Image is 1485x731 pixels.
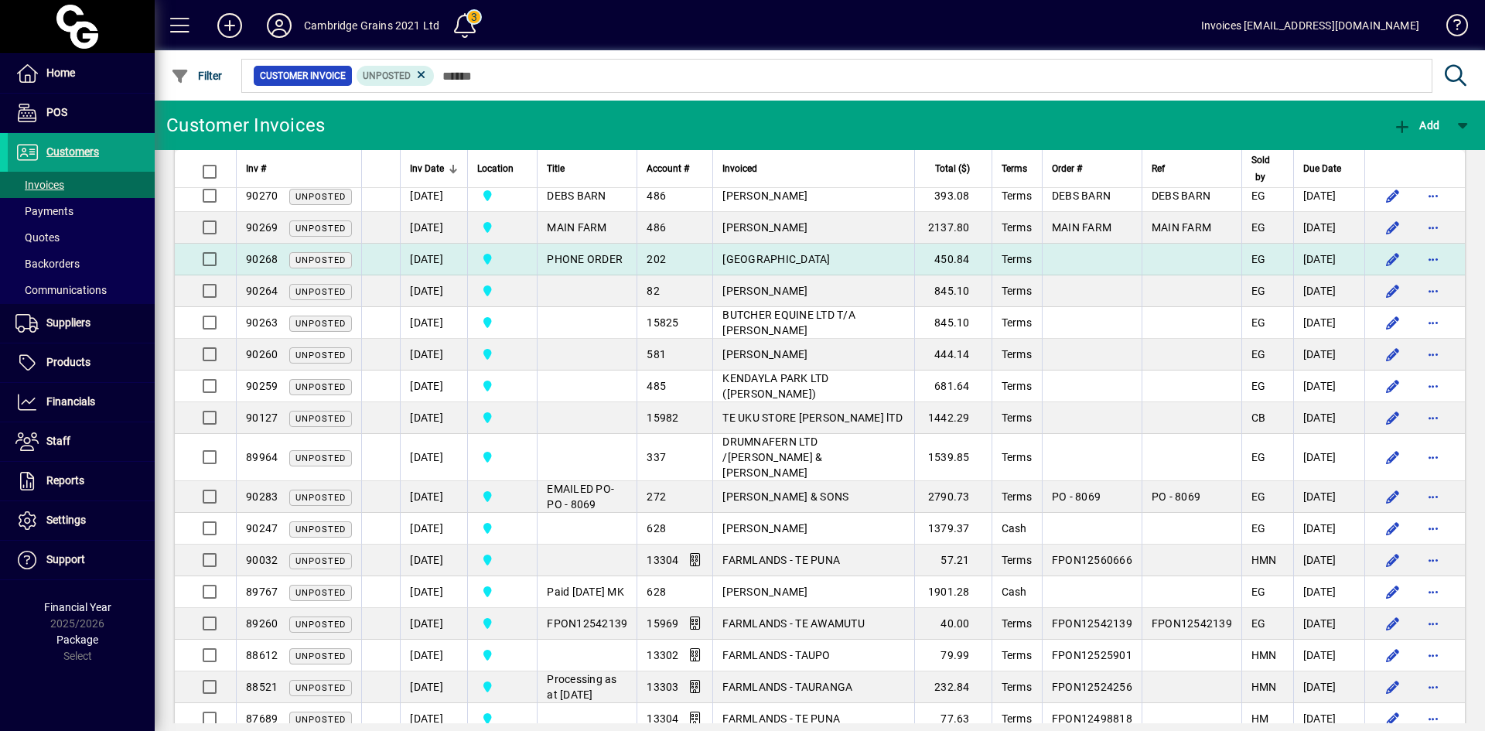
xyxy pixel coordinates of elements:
span: Unposted [363,70,411,81]
button: More options [1421,374,1446,398]
span: 581 [647,348,666,360]
span: 13304 [647,712,678,725]
span: DEBS BARN [547,190,606,202]
td: [DATE] [1293,671,1364,703]
td: [DATE] [400,671,467,703]
span: 90269 [246,221,278,234]
button: Profile [254,12,304,39]
span: Terms [1002,617,1032,630]
span: Quotes [15,231,60,244]
span: Terms [1002,681,1032,693]
button: More options [1421,611,1446,636]
a: Backorders [8,251,155,277]
span: Cambridge Grains 2021 Ltd [477,187,527,204]
span: Customers [46,145,99,158]
span: Cambridge Grains 2021 Ltd [477,251,527,268]
span: Cambridge Grains 2021 Ltd [477,409,527,426]
button: Edit [1381,278,1405,303]
td: 57.21 [914,545,992,576]
span: Processing as at [DATE] [547,673,616,701]
span: [PERSON_NAME] [722,522,807,535]
span: FARMLANDS - TE PUNA [722,712,840,725]
td: 79.99 [914,640,992,671]
span: FARMLANDS - TE PUNA [722,554,840,566]
span: Paid [DATE] MK [547,586,624,598]
td: [DATE] [400,212,467,244]
span: PO - 8069 [1052,490,1101,503]
button: Edit [1381,405,1405,430]
td: [DATE] [1293,275,1364,307]
td: [DATE] [400,307,467,339]
span: Terms [1002,348,1032,360]
span: [GEOGRAPHIC_DATA] [722,253,830,265]
span: 90259 [246,380,278,392]
span: Terms [1002,554,1032,566]
span: Unposted [295,414,346,424]
td: [DATE] [1293,212,1364,244]
span: Products [46,356,90,368]
td: [DATE] [400,513,467,545]
span: 89964 [246,451,278,463]
span: EG [1251,348,1266,360]
span: Package [56,634,98,646]
div: Order # [1052,160,1132,177]
td: [DATE] [400,608,467,640]
span: Terms [1002,285,1032,297]
td: [DATE] [1293,244,1364,275]
span: Reports [46,474,84,487]
span: Terms [1002,412,1032,424]
span: EG [1251,316,1266,329]
td: [DATE] [400,640,467,671]
button: Add [205,12,254,39]
td: [DATE] [1293,339,1364,371]
td: 1901.28 [914,576,992,608]
span: Unposted [295,287,346,297]
span: Unposted [295,620,346,630]
button: Filter [167,62,227,90]
span: Cambridge Grains 2021 Ltd [477,583,527,600]
span: 485 [647,380,666,392]
span: EG [1251,490,1266,503]
span: Unposted [295,224,346,234]
span: PO - 8069 [1152,490,1200,503]
span: 13303 [647,681,678,693]
span: FPON12525901 [1052,649,1132,661]
span: Cambridge Grains 2021 Ltd [477,346,527,363]
a: Invoices [8,172,155,198]
td: [DATE] [1293,481,1364,513]
a: Suppliers [8,304,155,343]
mat-chip: Customer Invoice Status: Unposted [357,66,435,86]
span: EG [1251,285,1266,297]
button: More options [1421,445,1446,470]
span: Terms [1002,253,1032,265]
span: Terms [1002,490,1032,503]
span: [PERSON_NAME] [722,348,807,360]
td: 2137.80 [914,212,992,244]
button: More options [1421,215,1446,240]
button: More options [1421,484,1446,509]
span: Unposted [295,319,346,329]
span: Unposted [295,588,346,598]
span: 486 [647,190,666,202]
span: Terms [1002,160,1027,177]
span: DEBS BARN [1052,190,1111,202]
span: Customer Invoice [260,68,346,84]
span: Settings [46,514,86,526]
span: Cambridge Grains 2021 Ltd [477,377,527,395]
td: 232.84 [914,671,992,703]
span: 13302 [647,649,678,661]
td: [DATE] [400,180,467,212]
span: 202 [647,253,666,265]
span: Cambridge Grains 2021 Ltd [477,520,527,537]
button: More options [1421,247,1446,272]
span: Sold by [1251,152,1270,186]
span: Cash [1002,586,1027,598]
span: FPON12524256 [1052,681,1132,693]
td: [DATE] [1293,180,1364,212]
button: More options [1421,643,1446,668]
button: Edit [1381,548,1405,572]
span: Terms [1002,316,1032,329]
div: Invoiced [722,160,905,177]
span: 89260 [246,617,278,630]
span: FARMLANDS - TE AWAMUTU [722,617,865,630]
